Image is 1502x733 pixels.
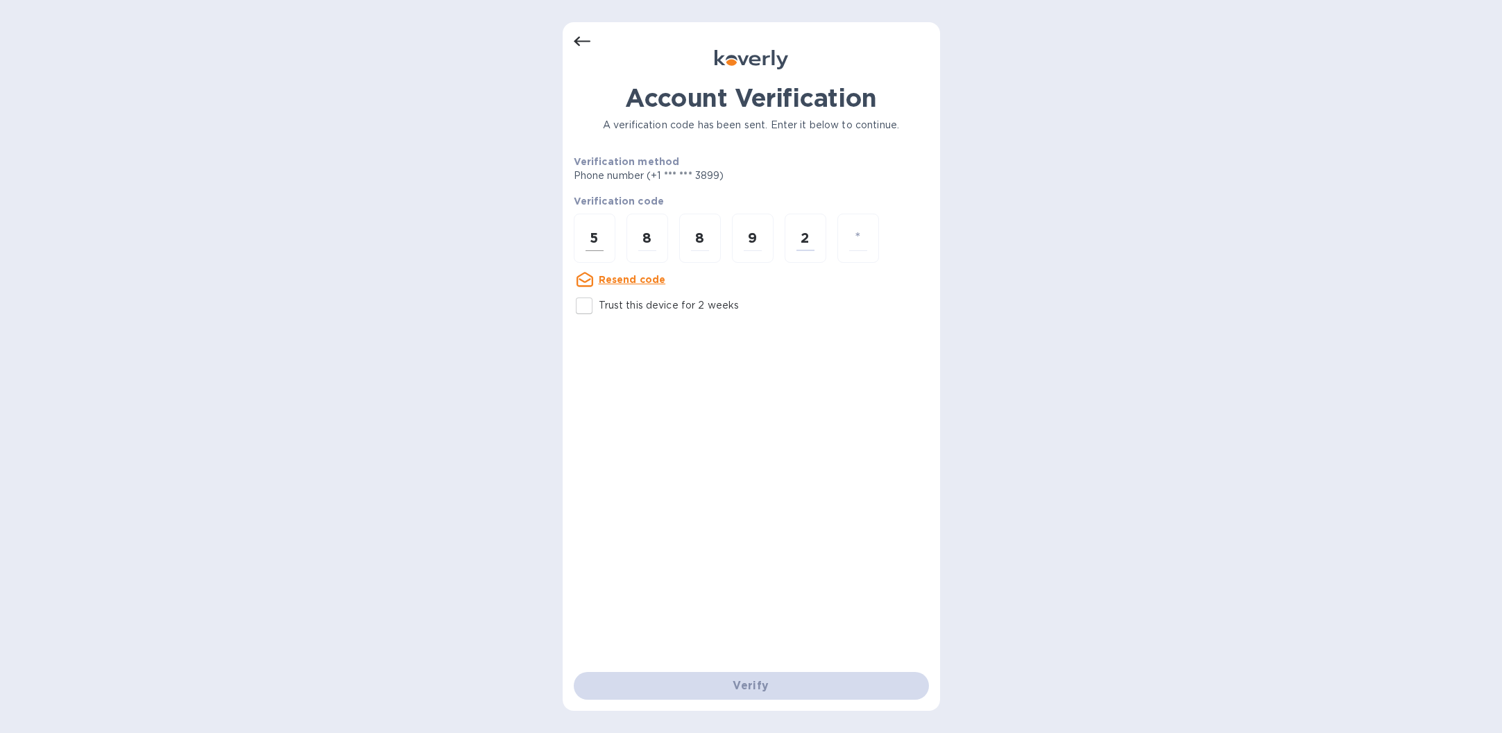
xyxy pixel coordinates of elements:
u: Resend code [599,274,666,285]
p: Verification code [574,194,929,208]
b: Verification method [574,156,680,167]
h1: Account Verification [574,83,929,112]
p: Phone number (+1 *** *** 3899) [574,169,830,183]
p: Trust this device for 2 weeks [599,298,740,313]
p: A verification code has been sent. Enter it below to continue. [574,118,929,132]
